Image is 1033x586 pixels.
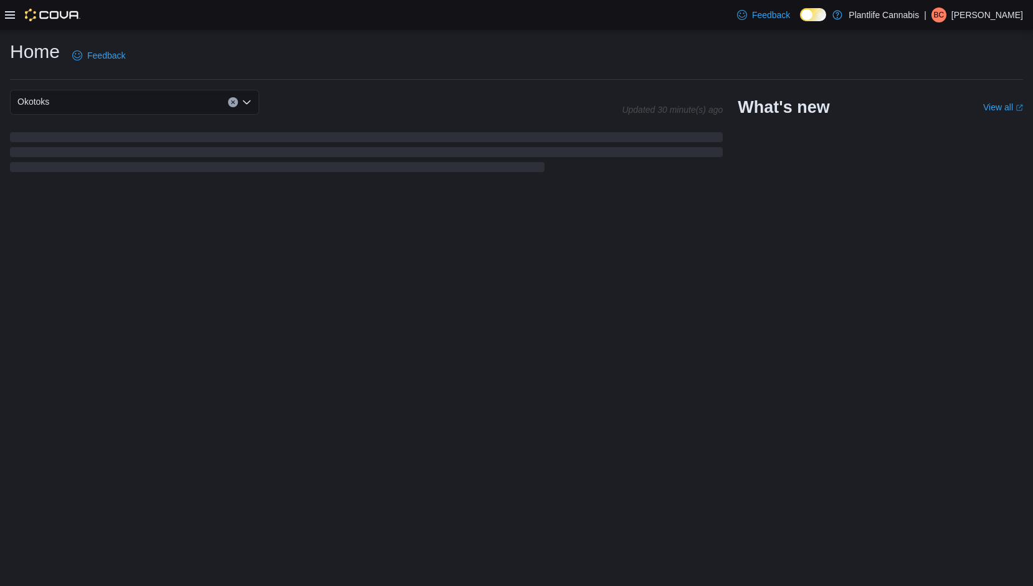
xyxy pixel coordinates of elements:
[924,7,926,22] p: |
[228,97,238,107] button: Clear input
[934,7,945,22] span: BC
[738,97,829,117] h2: What's new
[622,105,723,115] p: Updated 30 minute(s) ago
[752,9,790,21] span: Feedback
[17,94,49,109] span: Okotoks
[732,2,795,27] a: Feedback
[67,43,130,68] a: Feedback
[800,8,826,21] input: Dark Mode
[25,9,80,21] img: Cova
[983,102,1023,112] a: View allExternal link
[10,135,723,175] span: Loading
[242,97,252,107] button: Open list of options
[87,49,125,62] span: Feedback
[1016,104,1023,112] svg: External link
[10,39,60,64] h1: Home
[931,7,946,22] div: Brad Cale
[849,7,919,22] p: Plantlife Cannabis
[800,21,801,22] span: Dark Mode
[951,7,1023,22] p: [PERSON_NAME]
